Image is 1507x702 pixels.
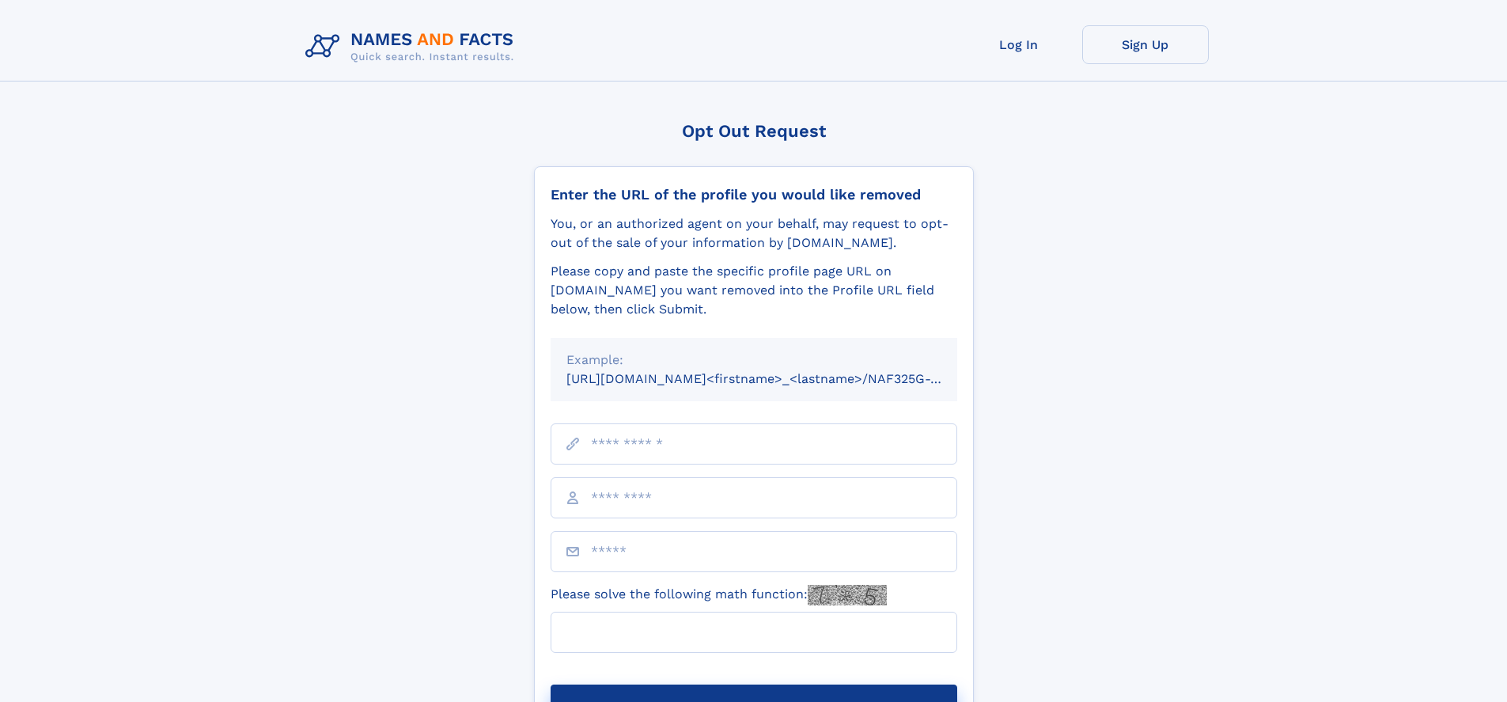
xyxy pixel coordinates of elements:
[566,351,941,370] div: Example:
[551,186,957,203] div: Enter the URL of the profile you would like removed
[1082,25,1209,64] a: Sign Up
[551,585,887,605] label: Please solve the following math function:
[534,121,974,141] div: Opt Out Request
[956,25,1082,64] a: Log In
[566,371,987,386] small: [URL][DOMAIN_NAME]<firstname>_<lastname>/NAF325G-xxxxxxxx
[299,25,527,68] img: Logo Names and Facts
[551,262,957,319] div: Please copy and paste the specific profile page URL on [DOMAIN_NAME] you want removed into the Pr...
[551,214,957,252] div: You, or an authorized agent on your behalf, may request to opt-out of the sale of your informatio...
